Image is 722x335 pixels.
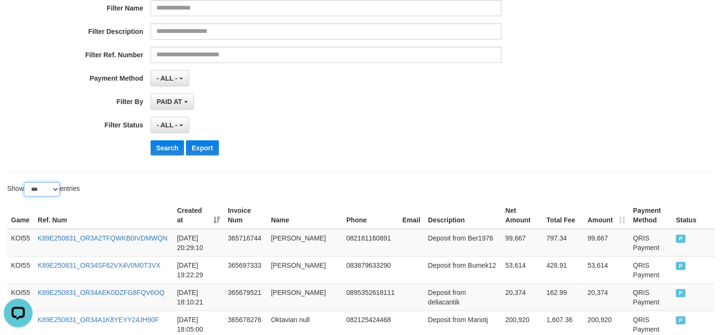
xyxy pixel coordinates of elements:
[584,283,629,311] td: 20,374
[424,202,502,229] th: Description
[676,235,686,243] span: PAID
[502,256,543,283] td: 53,614
[7,202,34,229] th: Game
[151,117,189,133] button: - ALL -
[38,316,159,324] a: K89E250831_OR34A1K8YEYY24JH90F
[7,256,34,283] td: KOI55
[267,229,343,257] td: [PERSON_NAME]
[676,316,686,325] span: PAID
[267,283,343,311] td: [PERSON_NAME]
[342,256,398,283] td: 083879633290
[173,202,224,229] th: Created at: activate to sort column ascending
[502,283,543,311] td: 20,374
[224,256,267,283] td: 365697333
[7,182,80,197] label: Show entries
[157,74,178,82] span: - ALL -
[151,94,194,110] button: PAID AT
[34,202,173,229] th: Ref. Num
[224,283,267,311] td: 365679521
[4,4,33,32] button: Open LiveChat chat widget
[543,202,584,229] th: Total Fee
[584,229,629,257] td: 99,667
[38,262,161,269] a: K89E250831_OR34SF62VX4V0M0T3VX
[584,256,629,283] td: 53,614
[424,229,502,257] td: Deposit from Ber1976
[543,229,584,257] td: 797.34
[424,256,502,283] td: Deposit from Bumek12
[267,256,343,283] td: [PERSON_NAME]
[629,283,672,311] td: QRIS Payment
[676,289,686,297] span: PAID
[424,283,502,311] td: Deposit from deliacantik
[399,202,425,229] th: Email
[38,234,168,242] a: K89E250831_OR3A2TFQWKB0IVDMWQN
[629,229,672,257] td: QRIS Payment
[7,229,34,257] td: KOI55
[502,229,543,257] td: 99,667
[502,202,543,229] th: Net Amount
[267,202,343,229] th: Name
[38,289,164,296] a: K89E250831_OR34AEK0DZFG8FQV6OQ
[676,262,686,270] span: PAID
[342,202,398,229] th: Phone
[224,229,267,257] td: 365716744
[173,256,224,283] td: [DATE] 19:22:29
[173,229,224,257] td: [DATE] 20:29:10
[224,202,267,229] th: Invoice Num
[629,202,672,229] th: Payment Method
[543,283,584,311] td: 162.99
[151,70,189,86] button: - ALL -
[672,202,715,229] th: Status
[629,256,672,283] td: QRIS Payment
[151,140,185,156] button: Search
[186,140,219,156] button: Export
[342,283,398,311] td: 0895352618111
[342,229,398,257] td: 082161160891
[7,283,34,311] td: KOI55
[584,202,629,229] th: Amount: activate to sort column ascending
[157,98,182,105] span: PAID AT
[543,256,584,283] td: 428.91
[157,121,178,129] span: - ALL -
[173,283,224,311] td: [DATE] 18:10:21
[24,182,60,197] select: Showentries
